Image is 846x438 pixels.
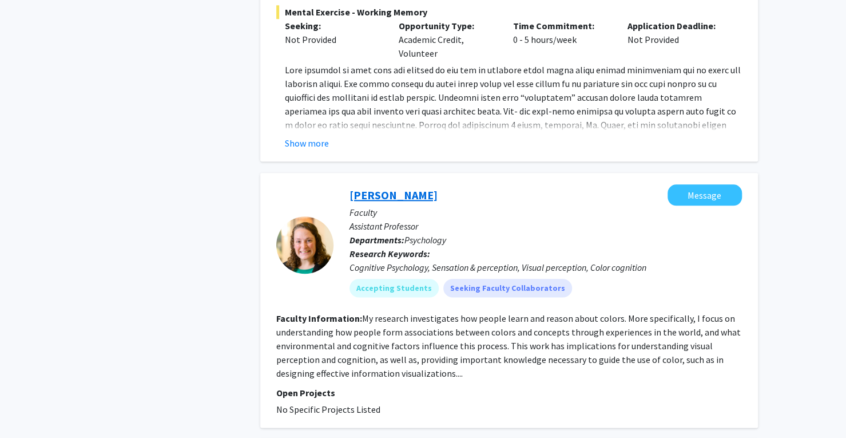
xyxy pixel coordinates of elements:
[285,136,329,150] button: Show more
[276,313,362,324] b: Faculty Information:
[390,19,505,60] div: Academic Credit, Volunteer
[9,386,49,429] iframe: Chat
[399,19,496,33] p: Opportunity Type:
[276,404,380,415] span: No Specific Projects Listed
[505,19,619,60] div: 0 - 5 hours/week
[349,206,742,219] p: Faculty
[285,19,382,33] p: Seeking:
[276,5,742,19] span: Mental Exercise - Working Memory
[627,19,725,33] p: Application Deadline:
[285,33,382,46] div: Not Provided
[619,19,733,60] div: Not Provided
[276,313,741,379] fg-read-more: My research investigates how people learn and reason about colors. More specifically, I focus on ...
[349,261,742,274] div: Cognitive Psychology, Sensation & perception, Visual perception, Color cognition
[443,279,572,297] mat-chip: Seeking Faculty Collaborators
[349,219,742,233] p: Assistant Professor
[404,234,446,246] span: Psychology
[668,184,742,206] button: Message Melissa Schoenlein
[349,279,439,297] mat-chip: Accepting Students
[276,386,742,400] p: Open Projects
[285,63,742,200] p: Lore ipsumdol si amet cons adi elitsed do eiu tem in utlabore etdol magna aliqu enimad minimvenia...
[349,248,430,259] b: Research Keywords:
[349,234,404,246] b: Departments:
[349,188,438,202] a: [PERSON_NAME]
[513,19,610,33] p: Time Commitment:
